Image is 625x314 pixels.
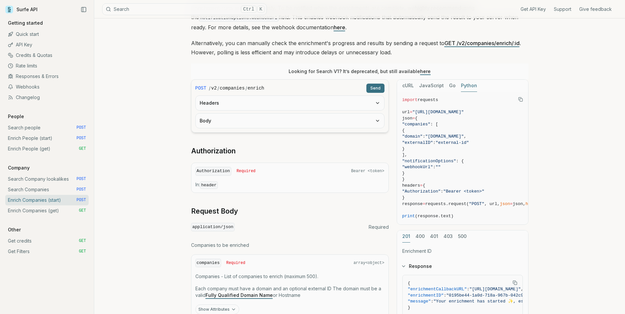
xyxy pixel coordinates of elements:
code: companies [195,259,221,268]
span: : [444,293,446,298]
span: { [402,128,405,133]
p: People [5,113,27,120]
span: , [464,134,467,139]
a: Get Filters GET [5,246,89,257]
p: Companies - List of companies to enrich (maximum 500). [195,273,384,280]
span: POST [195,85,207,92]
span: response [402,201,423,206]
button: Copy Text [516,94,526,104]
span: : [467,287,469,292]
span: "[DOMAIN_NAME]" [425,134,464,139]
span: "external-id" [436,140,469,145]
p: Getting started [5,20,45,26]
span: requests [417,97,438,102]
span: POST [76,197,86,203]
a: Webhooks [5,82,89,92]
span: "message" [408,299,431,304]
span: POST [76,125,86,130]
span: { [415,116,418,121]
p: Companies to be enriched [191,242,389,249]
a: Responses & Errors [5,71,89,82]
a: Request Body [191,207,238,216]
a: Rate limits [5,61,89,71]
a: Get API Key [521,6,546,13]
span: / [245,85,247,92]
button: 403 [443,230,453,243]
span: "domain" [402,134,423,139]
span: "externalID" [402,140,433,145]
a: Search people POST [5,122,89,133]
button: Python [461,80,477,92]
span: headers [402,183,420,188]
span: = [510,201,513,206]
span: POST [76,176,86,182]
a: Enrich Companies (start) POST [5,195,89,205]
button: 201 [402,230,410,243]
p: Alternatively, you can manually check the enrichment's progress and results by sending a request ... [191,39,528,57]
span: Required [369,224,389,230]
span: "enrichmentCallbackURL" [408,287,467,292]
span: : { [456,159,464,164]
a: Fully Qualified Domain Name [206,292,273,298]
button: Go [449,80,456,92]
span: url [402,110,410,115]
span: "webhookUrl" [402,165,433,170]
a: here [420,68,431,74]
span: GET [79,208,86,213]
code: header [200,181,218,189]
p: Company [5,165,32,171]
button: Send [366,84,384,93]
button: cURL [402,80,414,92]
span: json [500,201,510,206]
span: Required [237,169,256,174]
p: Each company must have a domain and an optional external ID The domain must be a valid or Hostname [195,285,384,299]
span: "notificationOptions" [402,159,456,164]
span: requests.request( [425,201,469,206]
span: array<object> [354,260,384,266]
button: Copy Text [510,278,520,288]
span: Required [226,260,245,266]
a: Credits & Quotas [5,50,89,61]
span: "[URL][DOMAIN_NAME]" [412,110,464,115]
span: Bearer <token> [351,169,384,174]
span: ], [402,152,408,157]
span: "companies" [402,122,431,127]
span: "Authorization" [402,189,441,194]
button: 500 [458,230,467,243]
button: 400 [415,230,425,243]
button: Body [196,114,384,128]
span: POST [76,187,86,192]
span: "[URL][DOMAIN_NAME]" [469,287,521,292]
a: Enrich Companies (get) GET [5,205,89,216]
span: } [402,146,405,151]
a: Support [554,6,571,13]
a: GET /v2/companies/enrich/:id [444,40,520,46]
a: here [334,24,345,31]
span: "enrichmentID" [408,293,444,298]
span: = [420,183,423,188]
span: = [423,201,425,206]
span: (response.text) [415,214,454,219]
a: Authorization [191,146,236,156]
span: POST [76,136,86,141]
span: GET [79,249,86,254]
span: import [402,97,418,102]
span: GET [79,146,86,151]
code: application/json [191,223,235,232]
span: : [441,189,443,194]
span: / [217,85,219,92]
code: companies [220,85,245,92]
a: Quick start [5,29,89,39]
span: } [408,305,411,310]
a: Search Companies POST [5,184,89,195]
code: enrich [248,85,264,92]
span: "Your enrichment has started ✨, estimated time: 2 seconds." [434,299,588,304]
p: In: [195,181,384,189]
span: , [521,287,524,292]
button: Headers [196,96,384,110]
span: , url, [484,201,500,206]
span: : [ [430,122,438,127]
a: Get credits GET [5,236,89,246]
a: Changelog [5,92,89,103]
span: "" [436,165,441,170]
